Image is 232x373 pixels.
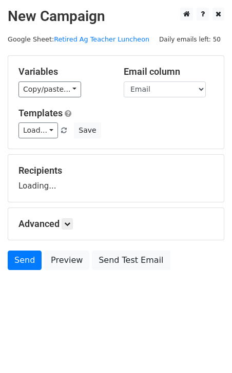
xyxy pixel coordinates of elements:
[18,108,63,118] a: Templates
[44,251,89,270] a: Preview
[92,251,170,270] a: Send Test Email
[156,34,224,45] span: Daily emails left: 50
[124,66,214,77] h5: Email column
[18,122,58,138] a: Load...
[54,35,149,43] a: Retired Ag Teacher Luncheon
[18,165,214,192] div: Loading...
[8,251,42,270] a: Send
[156,35,224,43] a: Daily emails left: 50
[18,66,108,77] h5: Variables
[8,8,224,25] h2: New Campaign
[18,81,81,97] a: Copy/paste...
[18,165,214,176] h5: Recipients
[8,35,149,43] small: Google Sheet:
[18,218,214,230] h5: Advanced
[74,122,101,138] button: Save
